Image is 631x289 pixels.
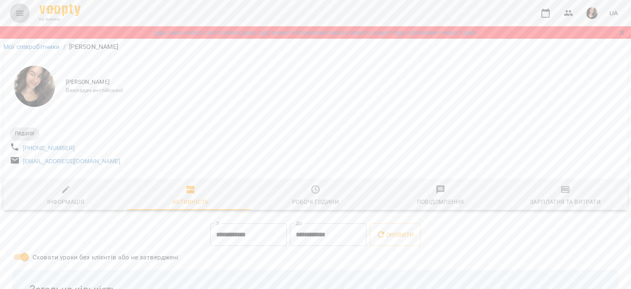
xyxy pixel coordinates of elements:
[14,66,55,107] img: Самчук Анастасія Олександрівна
[3,42,628,52] nav: breadcrumb
[417,197,464,207] div: Повідомлення
[153,28,478,37] a: Будь ласка оновіть свої платіжні данні, щоб уникнути блокування вашого акаунту. Акаунт буде забло...
[66,78,621,86] span: [PERSON_NAME]
[586,7,598,19] img: af1f68b2e62f557a8ede8df23d2b6d50.jpg
[370,223,420,246] button: Оновити
[616,27,628,38] button: Закрити сповіщення
[69,42,119,52] p: [PERSON_NAME]
[292,197,339,207] div: Робочі години
[609,9,618,17] span: UA
[63,42,66,52] li: /
[3,43,60,51] a: Мої співробітники
[10,3,30,23] button: Menu
[47,197,85,207] div: Інформація
[173,197,209,207] div: Активність
[32,252,179,262] span: Сховати уроки без клієнтів або не затверджені
[23,158,120,164] a: [EMAIL_ADDRESS][DOMAIN_NAME]
[376,230,414,240] span: Оновити
[606,5,621,21] button: UA
[530,197,601,207] div: Зарплатня та Витрати
[39,4,81,16] img: Voopty Logo
[39,17,81,22] span: For Business
[23,145,75,151] a: [PHONE_NUMBER]
[10,130,39,137] span: Педагог
[66,86,621,95] span: Викладач англійської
